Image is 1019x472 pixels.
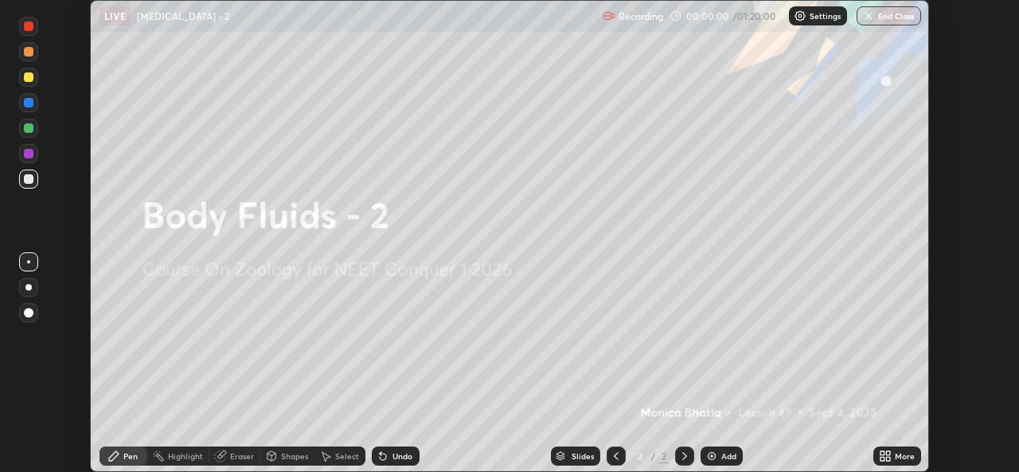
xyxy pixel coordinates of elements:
[794,10,806,22] img: class-settings-icons
[104,10,126,22] p: LIVE
[651,451,656,461] div: /
[392,452,412,460] div: Undo
[659,449,669,463] div: 2
[572,452,594,460] div: Slides
[281,452,308,460] div: Shapes
[335,452,359,460] div: Select
[168,452,203,460] div: Highlight
[721,452,736,460] div: Add
[603,10,615,22] img: recording.375f2c34.svg
[810,12,841,20] p: Settings
[895,452,915,460] div: More
[862,10,875,22] img: end-class-cross
[230,452,254,460] div: Eraser
[123,452,138,460] div: Pen
[137,10,229,22] p: [MEDICAL_DATA] - 2
[632,451,648,461] div: 2
[857,6,921,25] button: End Class
[705,450,718,462] img: add-slide-button
[619,10,663,22] p: Recording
